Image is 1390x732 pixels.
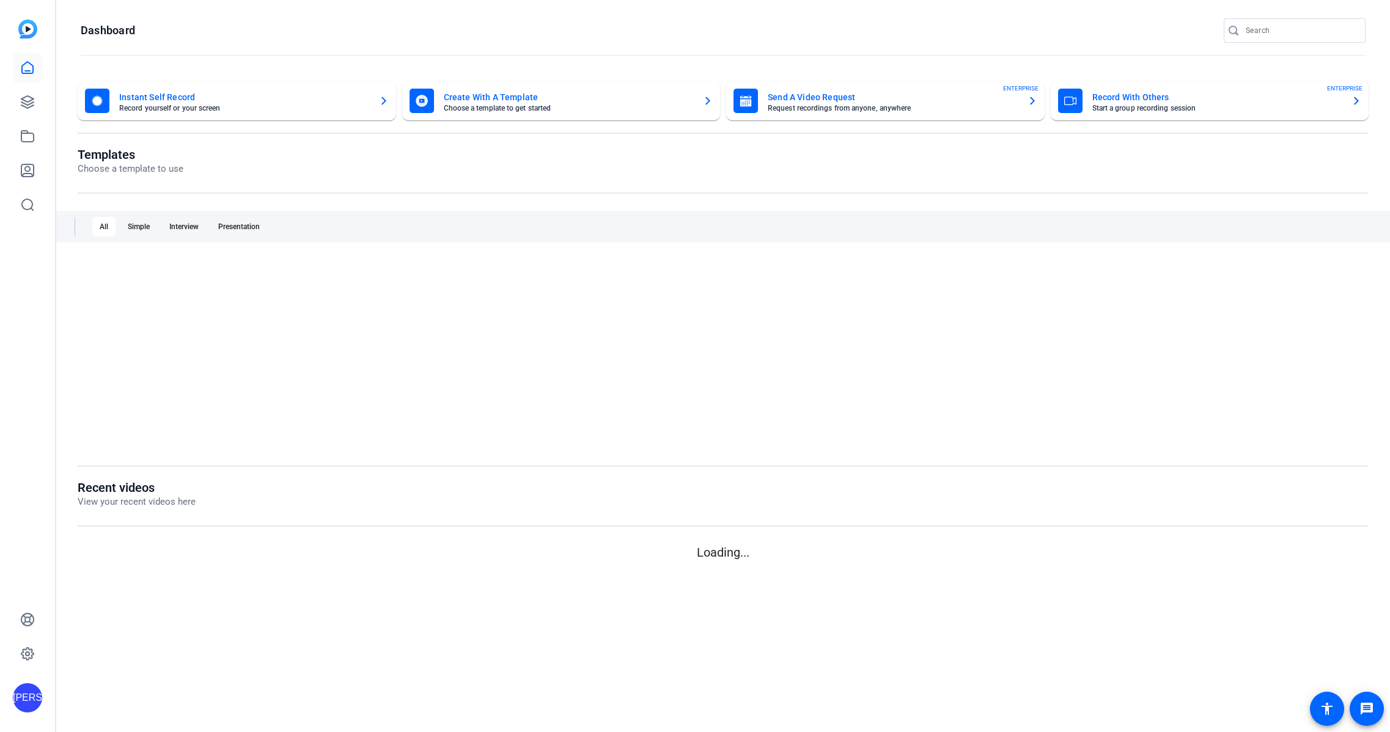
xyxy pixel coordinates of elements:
div: All [92,217,116,236]
mat-card-subtitle: Request recordings from anyone, anywhere [768,104,1018,112]
h1: Dashboard [81,23,135,38]
input: Search [1246,23,1356,38]
mat-icon: message [1359,701,1374,716]
div: Interview [162,217,206,236]
p: Choose a template to use [78,162,183,176]
mat-card-subtitle: Choose a template to get started [444,104,694,112]
mat-card-title: Create With A Template [444,90,694,104]
p: View your recent videos here [78,495,196,509]
mat-icon: accessibility [1320,701,1334,716]
button: Create With A TemplateChoose a template to get started [402,81,721,120]
mat-card-title: Instant Self Record [119,90,369,104]
mat-card-subtitle: Record yourself or your screen [119,104,369,112]
span: ENTERPRISE [1327,84,1362,93]
button: Send A Video RequestRequest recordings from anyone, anywhereENTERPRISE [726,81,1045,120]
button: Record With OthersStart a group recording sessionENTERPRISE [1051,81,1369,120]
h1: Recent videos [78,480,196,495]
mat-card-title: Record With Others [1092,90,1342,104]
mat-card-subtitle: Start a group recording session [1092,104,1342,112]
p: Loading... [78,543,1369,562]
img: blue-gradient.svg [18,20,37,38]
span: ENTERPRISE [1003,84,1039,93]
button: Instant Self RecordRecord yourself or your screen [78,81,396,120]
mat-card-title: Send A Video Request [768,90,1018,104]
div: Presentation [211,217,267,236]
div: Simple [120,217,157,236]
h1: Templates [78,147,183,162]
div: [PERSON_NAME] [13,683,42,712]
